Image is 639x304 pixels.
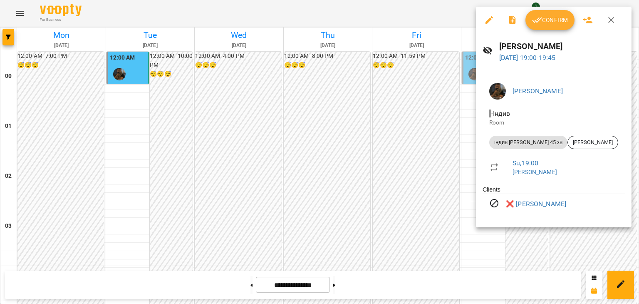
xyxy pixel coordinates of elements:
[483,185,625,217] ul: Clients
[489,139,567,146] span: індив [PERSON_NAME] 45 хв
[513,87,563,95] a: [PERSON_NAME]
[499,40,625,53] h6: [PERSON_NAME]
[489,198,499,208] svg: Visit canceled
[568,139,618,146] span: [PERSON_NAME]
[499,54,556,62] a: [DATE] 19:00-19:45
[489,119,618,127] p: Room
[506,199,566,209] a: ❌ [PERSON_NAME]
[567,136,618,149] div: [PERSON_NAME]
[525,10,575,30] button: Confirm
[489,110,512,117] span: - Індив
[489,83,506,100] img: 38836d50468c905d322a6b1b27ef4d16.jpg
[513,169,557,175] a: [PERSON_NAME]
[513,159,538,167] a: Su , 19:00
[532,15,568,25] span: Confirm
